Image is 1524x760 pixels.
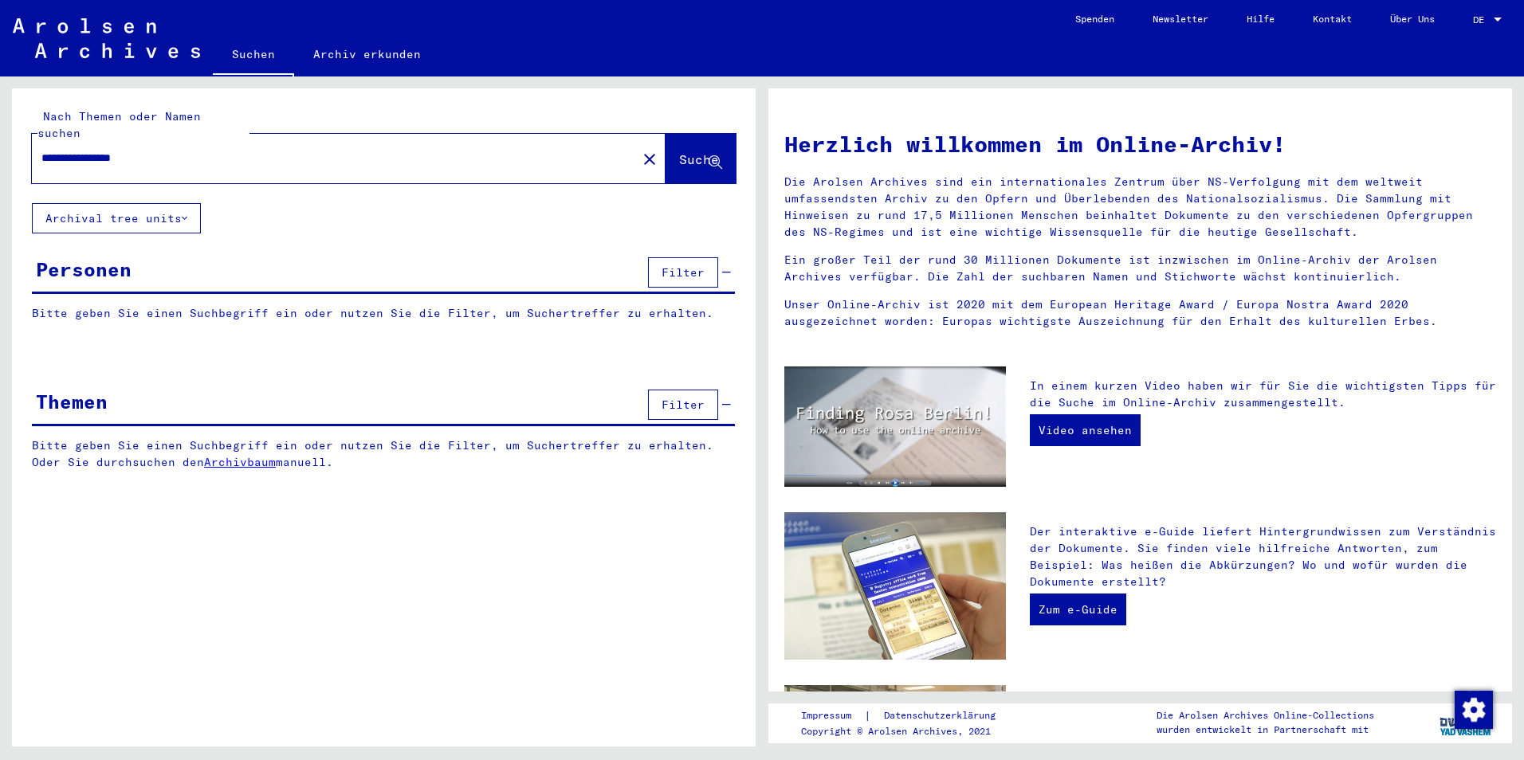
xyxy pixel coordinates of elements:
[1157,723,1374,737] p: wurden entwickelt in Partnerschaft mit
[871,707,1015,724] a: Datenschutzerklärung
[801,724,1015,738] p: Copyright © Arolsen Archives, 2021
[662,398,705,412] span: Filter
[204,455,276,469] a: Archivbaum
[1030,594,1126,625] a: Zum e-Guide
[37,109,201,140] mat-label: Nach Themen oder Namen suchen
[1030,378,1496,411] p: In einem kurzen Video haben wir für Sie die wichtigsten Tipps für die Suche im Online-Archiv zusa...
[784,252,1496,285] p: Ein großer Teil der rund 30 Millionen Dokumente ist inzwischen im Online-Archiv der Arolsen Archi...
[784,296,1496,330] p: Unser Online-Archiv ist 2020 mit dem European Heritage Award / Europa Nostra Award 2020 ausgezeic...
[1473,14,1491,25] span: DE
[1030,523,1496,590] p: Der interaktive e-Guide liefert Hintergrundwissen zum Verständnis der Dokumente. Sie finden viele...
[1454,690,1492,728] div: Zustimmung ändern
[36,255,132,284] div: Personen
[1157,708,1374,723] p: Die Arolsen Archives Online-Collections
[1030,414,1141,446] a: Video ansehen
[1455,691,1493,729] img: Zustimmung ändern
[36,387,108,416] div: Themen
[679,151,719,167] span: Suche
[32,437,736,471] p: Bitte geben Sie einen Suchbegriff ein oder nutzen Sie die Filter, um Suchertreffer zu erhalten. O...
[32,305,735,322] p: Bitte geben Sie einen Suchbegriff ein oder nutzen Sie die Filter, um Suchertreffer zu erhalten.
[784,512,1006,660] img: eguide.jpg
[784,174,1496,241] p: Die Arolsen Archives sind ein internationales Zentrum über NS-Verfolgung mit dem weltweit umfasse...
[32,203,201,233] button: Archival tree units
[213,35,294,76] a: Suchen
[634,143,666,174] button: Clear
[648,390,718,420] button: Filter
[801,707,864,724] a: Impressum
[13,18,200,58] img: Arolsen_neg.svg
[666,134,736,183] button: Suche
[662,265,705,280] span: Filter
[784,366,1006,487] img: video.jpg
[784,127,1496,161] h1: Herzlich willkommen im Online-Archiv!
[648,257,718,288] button: Filter
[801,707,1015,724] div: |
[1436,703,1496,742] img: yv_logo.png
[294,35,440,73] a: Archiv erkunden
[640,150,659,169] mat-icon: close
